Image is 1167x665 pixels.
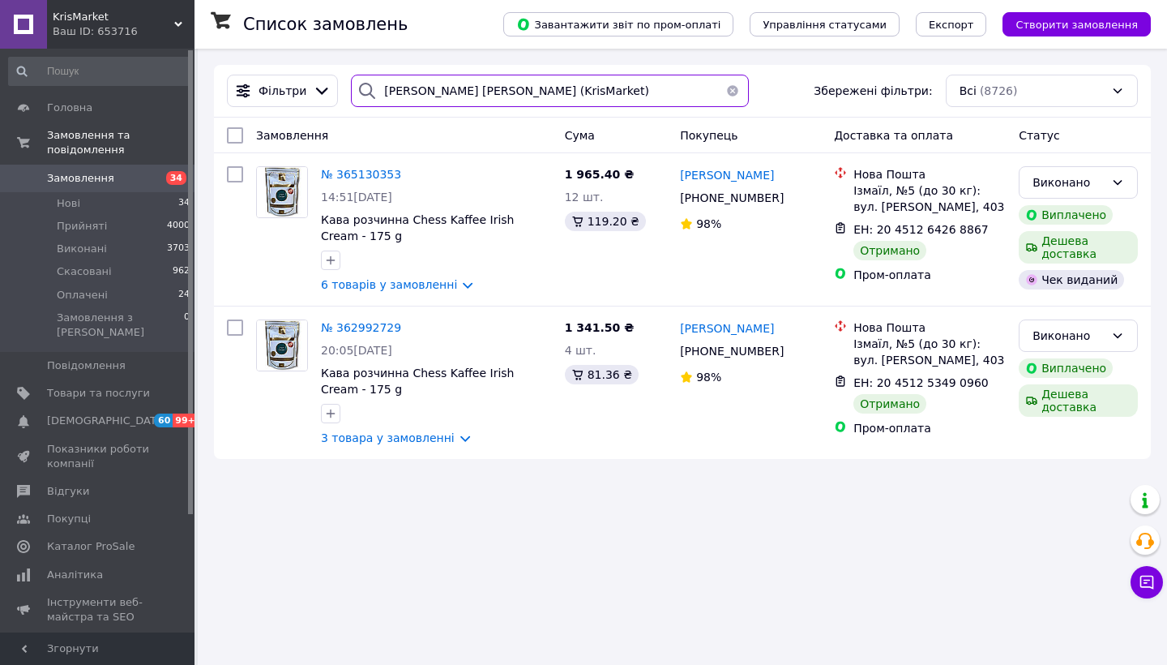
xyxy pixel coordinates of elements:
[257,320,307,371] img: Фото товару
[565,321,635,334] span: 1 341.50 ₴
[173,264,190,279] span: 962
[1015,19,1138,31] span: Створити замовлення
[916,12,987,36] button: Експорт
[503,12,733,36] button: Завантажити звіт по пром-оплаті
[680,345,784,358] span: [PHONE_NUMBER]
[516,17,720,32] span: Завантажити звіт по пром-оплаті
[853,336,1006,368] div: Ізмаїл, №5 (до 30 кг): вул. [PERSON_NAME], 403
[57,242,107,256] span: Виконані
[321,168,401,181] a: № 365130353
[853,166,1006,182] div: Нова Пошта
[47,386,150,401] span: Товари та послуги
[154,414,173,427] span: 60
[47,484,89,499] span: Відгуки
[1131,566,1163,598] button: Чат з покупцем
[57,311,184,340] span: Замовлення з [PERSON_NAME]
[853,241,926,260] div: Отримано
[184,311,190,340] span: 0
[565,212,646,231] div: 119.20 ₴
[814,83,932,99] span: Збережені фільтри:
[178,288,190,302] span: 24
[321,321,401,334] a: № 362992729
[980,84,1018,97] span: (8726)
[680,322,774,335] span: [PERSON_NAME]
[259,83,306,99] span: Фільтри
[680,129,737,142] span: Покупець
[47,128,194,157] span: Замовлення та повідомлення
[47,414,167,428] span: [DEMOGRAPHIC_DATA]
[696,371,721,384] span: 98%
[696,217,721,230] span: 98%
[853,182,1006,215] div: Ізмаїл, №5 (до 30 кг): вул. [PERSON_NAME], 403
[167,219,190,234] span: 4000
[853,394,926,414] div: Отримано
[1019,358,1113,378] div: Виплачено
[47,101,92,115] span: Головна
[986,17,1151,30] a: Створити замовлення
[1002,12,1151,36] button: Створити замовлення
[960,83,977,99] span: Всі
[853,320,1006,336] div: Нова Пошта
[256,320,308,371] a: Фото товару
[257,167,307,217] img: Фото товару
[321,367,514,396] a: Кава розчинна Chess Kaffee Irish Cream - 175 g
[929,19,974,31] span: Експорт
[321,431,455,444] a: 3 товара у замовленні
[256,166,308,218] a: Фото товару
[47,171,114,186] span: Замовлення
[680,167,774,183] a: [PERSON_NAME]
[1019,270,1124,290] div: Чек виданий
[565,344,596,357] span: 4 шт.
[47,539,135,554] span: Каталог ProSale
[716,75,749,107] button: Очистить
[1019,129,1060,142] span: Статус
[565,129,595,142] span: Cума
[173,414,199,427] span: 99+
[1019,384,1138,417] div: Дешева доставка
[53,10,174,24] span: KrisMarket
[243,15,408,34] h1: Список замовлень
[53,24,194,39] div: Ваш ID: 653716
[8,57,191,86] input: Пошук
[750,12,900,36] button: Управління статусами
[351,75,749,107] input: Пошук за номером замовлення, ПІБ покупця, номером телефону, Email, номером накладної
[1019,231,1138,264] div: Дешева доставка
[1032,174,1105,191] div: Виконано
[853,376,989,389] span: ЕН: 20 4512 5349 0960
[57,219,107,234] span: Прийняті
[1019,205,1113,225] div: Виплачено
[166,171,186,185] span: 34
[565,365,639,384] div: 81.36 ₴
[853,420,1006,436] div: Пром-оплата
[167,242,190,256] span: 3703
[853,223,989,236] span: ЕН: 20 4512 6426 8867
[47,358,126,373] span: Повідомлення
[47,442,150,471] span: Показники роботи компанії
[57,288,108,302] span: Оплачені
[47,512,91,526] span: Покупці
[680,320,774,337] a: [PERSON_NAME]
[47,568,103,582] span: Аналітика
[680,191,784,204] span: [PHONE_NUMBER]
[47,595,150,624] span: Інструменти веб-майстра та SEO
[853,267,1006,283] div: Пром-оплата
[565,168,635,181] span: 1 965.40 ₴
[57,196,80,211] span: Нові
[321,213,514,242] a: Кава розчинна Chess Kaffee Irish Cream - 175 g
[256,129,328,142] span: Замовлення
[57,264,112,279] span: Скасовані
[321,191,392,204] span: 14:51[DATE]
[565,191,604,204] span: 12 шт.
[680,169,774,182] span: [PERSON_NAME]
[1032,327,1105,345] div: Виконано
[321,344,392,357] span: 20:05[DATE]
[321,278,457,291] a: 6 товарів у замовленні
[834,129,953,142] span: Доставка та оплата
[178,196,190,211] span: 34
[763,19,887,31] span: Управління статусами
